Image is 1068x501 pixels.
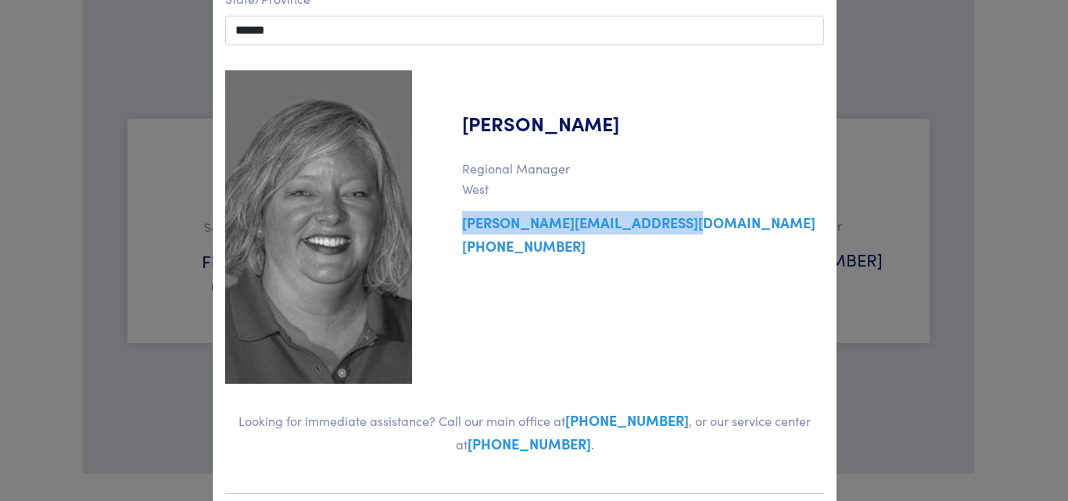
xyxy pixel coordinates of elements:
[431,213,815,232] a: [PERSON_NAME][EMAIL_ADDRESS][DOMAIN_NAME]
[225,70,412,384] img: misti-toro.jpg
[225,409,824,455] p: Looking for immediate assistance? Call our main office at , or our service center at .
[431,236,586,256] a: [PHONE_NUMBER]
[431,159,824,199] p: Regional Manager West
[431,70,824,152] h5: [PERSON_NAME]
[468,434,591,453] a: [PHONE_NUMBER]
[565,410,689,430] a: [PHONE_NUMBER]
